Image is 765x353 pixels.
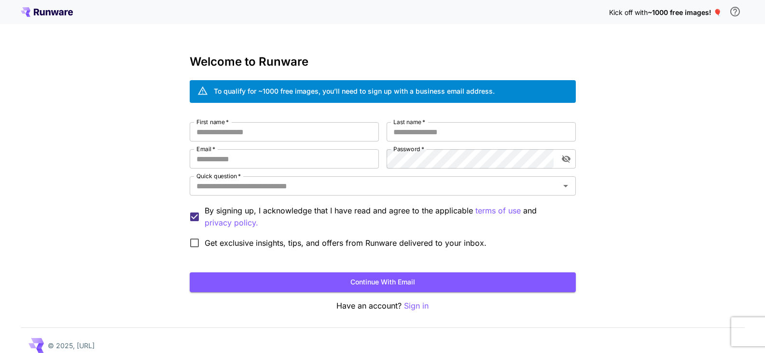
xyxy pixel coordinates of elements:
button: In order to qualify for free credit, you need to sign up with a business email address and click ... [725,2,745,21]
div: To qualify for ~1000 free images, you’ll need to sign up with a business email address. [214,86,495,96]
button: Continue with email [190,272,576,292]
span: ~1000 free images! 🎈 [648,8,722,16]
button: Sign in [404,300,429,312]
label: Password [393,145,424,153]
p: Have an account? [190,300,576,312]
label: Quick question [196,172,241,180]
p: By signing up, I acknowledge that I have read and agree to the applicable and [205,205,568,229]
button: By signing up, I acknowledge that I have read and agree to the applicable terms of use and [205,217,258,229]
label: Email [196,145,215,153]
label: First name [196,118,229,126]
button: Open [559,179,572,193]
p: © 2025, [URL] [48,340,95,351]
p: privacy policy. [205,217,258,229]
button: By signing up, I acknowledge that I have read and agree to the applicable and privacy policy. [475,205,521,217]
button: toggle password visibility [557,150,575,168]
h3: Welcome to Runware [190,55,576,69]
p: terms of use [475,205,521,217]
span: Get exclusive insights, tips, and offers from Runware delivered to your inbox. [205,237,487,249]
label: Last name [393,118,425,126]
span: Kick off with [609,8,648,16]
